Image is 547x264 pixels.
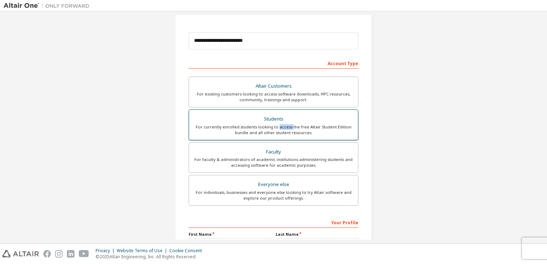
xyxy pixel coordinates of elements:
div: Cookie Consent [169,248,206,254]
label: Last Name [276,231,358,237]
div: For individuals, businesses and everyone else looking to try Altair software and explore our prod... [193,190,354,201]
img: linkedin.svg [67,250,74,258]
div: Account Type [189,57,358,69]
img: altair_logo.svg [2,250,39,258]
div: Students [193,114,354,124]
div: For existing customers looking to access software downloads, HPC resources, community, trainings ... [193,91,354,103]
div: For faculty & administrators of academic institutions administering students and accessing softwa... [193,157,354,168]
div: Website Terms of Use [117,248,169,254]
div: Privacy [96,248,117,254]
img: facebook.svg [43,250,51,258]
div: Everyone else [193,180,354,190]
img: Altair One [4,2,93,9]
div: Faculty [193,147,354,157]
img: youtube.svg [79,250,89,258]
div: Altair Customers [193,81,354,91]
img: instagram.svg [55,250,63,258]
div: Your Profile [189,216,358,228]
div: For currently enrolled students looking to access the free Altair Student Edition bundle and all ... [193,124,354,136]
p: © 2025 Altair Engineering, Inc. All Rights Reserved. [96,254,206,260]
label: First Name [189,231,271,237]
